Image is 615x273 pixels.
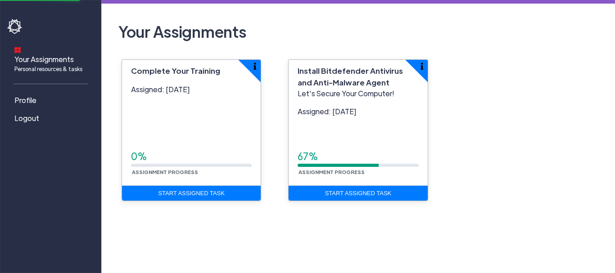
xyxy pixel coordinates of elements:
h2: Your Assignments [115,18,601,45]
iframe: Chat Widget [465,176,615,273]
img: havoc-shield-logo-white.png [7,19,23,34]
span: Install Bitdefender Antivirus and Anti-Malware Agent [298,66,403,87]
div: 67% [298,149,418,164]
small: Assignment Progress [298,169,366,175]
small: Assignment Progress [131,169,199,175]
span: Logout [14,113,39,124]
a: Logout [7,109,97,127]
span: Complete Your Training [131,66,220,76]
img: info-icon.svg [421,63,423,70]
div: 0% [131,149,252,164]
a: Profile [7,91,97,109]
img: info-icon.svg [254,63,257,70]
p: Assigned: [DATE] [131,84,252,95]
a: Start Assigned Task [289,186,427,201]
p: Let's Secure Your Computer! [298,88,418,99]
a: Start Assigned Task [122,186,261,201]
a: Your AssignmentsPersonal resources & tasks [7,41,97,76]
img: dashboard-icon.svg [14,47,21,53]
span: Personal resources & tasks [14,65,82,73]
p: Assigned: [DATE] [298,106,418,117]
span: Profile [14,95,36,106]
span: Your Assignments [14,54,82,73]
